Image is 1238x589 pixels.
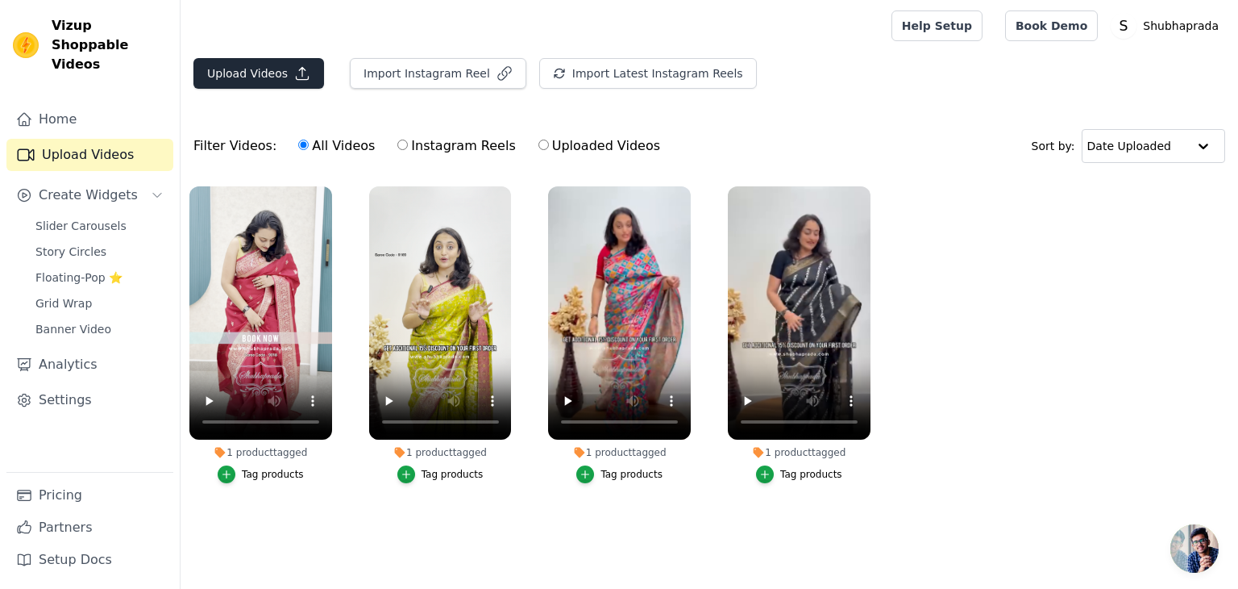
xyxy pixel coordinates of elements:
span: Banner Video [35,321,111,337]
label: Instagram Reels [397,136,516,157]
a: Settings [6,384,173,416]
button: Tag products [576,466,663,483]
a: Book Demo [1005,10,1098,41]
button: Import Instagram Reel [350,58,526,89]
button: Tag products [756,466,842,483]
a: Slider Carousels [26,215,173,237]
div: 1 product tagged [728,446,870,459]
div: Tag products [242,468,304,481]
span: Story Circles [35,244,106,260]
span: Slider Carousels [35,218,127,234]
label: All Videos [297,136,376,157]
div: Filter Videos: [193,127,669,165]
input: All Videos [298,140,309,150]
a: Analytics [6,349,173,381]
text: S [1120,18,1128,34]
a: Partners [6,512,173,544]
button: Tag products [218,466,304,483]
div: Open chat [1170,524,1219,573]
a: Story Circles [26,240,173,263]
label: Uploaded Videos [538,136,661,157]
a: Help Setup [891,10,983,41]
a: Upload Videos [6,139,173,171]
button: S Shubhaprada [1111,11,1225,40]
a: Setup Docs [6,544,173,576]
img: Vizup [13,32,39,58]
div: Tag products [780,468,842,481]
span: Grid Wrap [35,295,92,311]
div: Sort by: [1032,129,1226,163]
span: Create Widgets [39,186,138,205]
input: Uploaded Videos [538,140,549,150]
button: Tag products [397,466,484,483]
p: Shubhaprada [1136,11,1225,40]
a: Grid Wrap [26,292,173,315]
a: Home [6,103,173,136]
a: Floating-Pop ⭐ [26,266,173,289]
div: 1 product tagged [369,446,512,459]
div: Tag products [600,468,663,481]
div: Tag products [422,468,484,481]
input: Instagram Reels [397,140,408,150]
span: Vizup Shoppable Videos [52,16,167,74]
div: 1 product tagged [189,446,332,459]
button: Import Latest Instagram Reels [539,58,757,89]
a: Banner Video [26,318,173,340]
span: Floating-Pop ⭐ [35,269,123,286]
button: Create Widgets [6,179,173,211]
div: 1 product tagged [548,446,691,459]
a: Pricing [6,479,173,512]
button: Upload Videos [193,58,324,89]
